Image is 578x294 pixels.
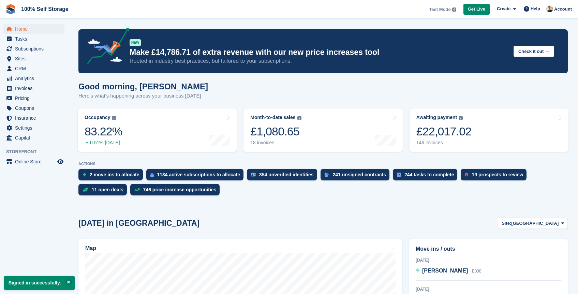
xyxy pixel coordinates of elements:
button: Site: [GEOGRAPHIC_DATA] [498,218,568,229]
span: Online Store [15,157,56,166]
span: Test Mode [429,6,450,13]
a: 244 tasks to complete [393,169,461,184]
div: 2 move ins to allocate [90,172,139,177]
a: menu [3,44,64,54]
span: Storefront [6,148,68,155]
div: 0.51% [DATE] [85,140,122,146]
a: menu [3,123,64,133]
img: price-adjustments-announcement-icon-8257ccfd72463d97f412b2fc003d46551f7dbcb40ab6d574587a9cd5c0d94... [81,28,129,67]
a: menu [3,64,64,73]
a: Occupancy 83.22% 0.51% [DATE] [78,108,237,152]
a: [PERSON_NAME] B038 [416,267,481,276]
a: menu [3,34,64,44]
span: Insurance [15,113,56,123]
div: £22,017.02 [416,124,472,138]
div: 241 unsigned contracts [333,172,386,177]
span: Site: [502,220,511,227]
a: menu [3,133,64,143]
div: [DATE] [416,286,561,292]
span: Pricing [15,93,56,103]
img: icon-info-grey-7440780725fd019a000dd9b08b2336e03edf1995a4989e88bcd33f0948082b44.svg [297,116,301,120]
span: Capital [15,133,56,143]
span: [GEOGRAPHIC_DATA] [511,220,559,227]
img: price_increase_opportunities-93ffe204e8149a01c8c9dc8f82e8f89637d9d84a8eef4429ea346261dce0b2c0.svg [134,188,140,191]
div: [DATE] [416,257,561,263]
a: 2 move ins to allocate [78,169,146,184]
img: icon-info-grey-7440780725fd019a000dd9b08b2336e03edf1995a4989e88bcd33f0948082b44.svg [452,8,456,12]
a: menu [3,24,64,34]
div: £1,080.65 [250,124,301,138]
a: 354 unverified identities [247,169,321,184]
img: icon-info-grey-7440780725fd019a000dd9b08b2336e03edf1995a4989e88bcd33f0948082b44.svg [112,116,116,120]
a: menu [3,157,64,166]
span: Help [531,5,540,12]
h2: Map [85,245,96,251]
h2: [DATE] in [GEOGRAPHIC_DATA] [78,219,199,228]
span: Subscriptions [15,44,56,54]
img: verify_identity-adf6edd0f0f0b5bbfe63781bf79b02c33cf7c696d77639b501bdc392416b5a36.svg [251,173,256,177]
a: menu [3,74,64,83]
div: 354 unverified identities [259,172,314,177]
span: Account [554,6,572,13]
p: Make £14,786.71 of extra revenue with our new price increases tool [130,47,508,57]
img: contract_signature_icon-13c848040528278c33f63329250d36e43548de30e8caae1d1a13099fd9432cc5.svg [325,173,329,177]
a: 746 price increase opportunities [130,184,223,199]
p: ACTIONS [78,162,568,166]
div: 1134 active subscriptions to allocate [157,172,240,177]
span: Create [497,5,510,12]
a: menu [3,103,64,113]
a: menu [3,113,64,123]
img: icon-info-grey-7440780725fd019a000dd9b08b2336e03edf1995a4989e88bcd33f0948082b44.svg [459,116,463,120]
div: 746 price increase opportunities [143,187,217,192]
img: prospect-51fa495bee0391a8d652442698ab0144808aea92771e9ea1ae160a38d050c398.svg [465,173,468,177]
a: Get Live [463,4,490,15]
button: Check it out → [514,46,554,57]
a: Awaiting payment £22,017.02 146 invoices [410,108,568,152]
a: menu [3,54,64,63]
div: 83.22% [85,124,122,138]
span: Settings [15,123,56,133]
span: Invoices [15,84,56,93]
div: 146 invoices [416,140,472,146]
img: Oliver [546,5,553,12]
div: 11 open deals [92,187,123,192]
span: Home [15,24,56,34]
a: 1134 active subscriptions to allocate [146,169,247,184]
div: Awaiting payment [416,115,457,120]
img: stora-icon-8386f47178a22dfd0bd8f6a31ec36ba5ce8667c1dd55bd0f319d3a0aa187defe.svg [5,4,16,14]
h2: Move ins / outs [416,245,561,253]
span: Tasks [15,34,56,44]
span: [PERSON_NAME] [422,268,468,274]
p: Here's what's happening across your business [DATE] [78,92,208,100]
div: 244 tasks to complete [404,172,454,177]
span: Get Live [468,6,485,13]
p: Signed in successfully. [4,276,75,290]
a: menu [3,93,64,103]
a: 11 open deals [78,184,130,199]
img: active_subscription_to_allocate_icon-d502201f5373d7db506a760aba3b589e785aa758c864c3986d89f69b8ff3... [150,173,154,177]
div: 18 invoices [250,140,301,146]
span: CRM [15,64,56,73]
a: menu [3,84,64,93]
img: move_ins_to_allocate_icon-fdf77a2bb77ea45bf5b3d319d69a93e2d87916cf1d5bf7949dd705db3b84f3ca.svg [83,173,86,177]
div: Occupancy [85,115,110,120]
a: 241 unsigned contracts [321,169,393,184]
a: 19 prospects to review [461,169,530,184]
div: 19 prospects to review [472,172,523,177]
div: NEW [130,39,141,46]
a: Preview store [56,158,64,166]
a: 100% Self Storage [18,3,71,15]
span: Coupons [15,103,56,113]
img: deal-1b604bf984904fb50ccaf53a9ad4b4a5d6e5aea283cecdc64d6e3604feb123c2.svg [83,187,88,192]
span: B038 [472,269,481,274]
img: task-75834270c22a3079a89374b754ae025e5fb1db73e45f91037f5363f120a921f8.svg [397,173,401,177]
span: Sites [15,54,56,63]
h1: Good morning, [PERSON_NAME] [78,82,208,91]
p: Rooted in industry best practices, but tailored to your subscriptions. [130,57,508,65]
div: Month-to-date sales [250,115,295,120]
span: Analytics [15,74,56,83]
a: Month-to-date sales £1,080.65 18 invoices [243,108,402,152]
